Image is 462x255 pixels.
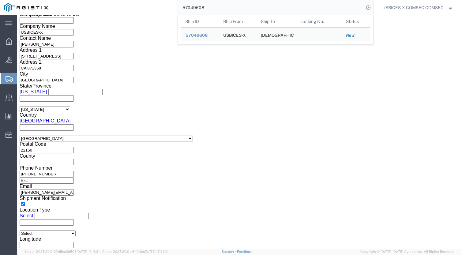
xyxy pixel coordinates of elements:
[17,15,462,249] iframe: FS Legacy Container
[382,4,454,11] button: USBICES-X COMSEC COMSEC
[223,28,246,41] div: USBICES-X
[360,249,455,254] span: Copyright © [DATE]-[DATE] Agistix Inc., All Rights Reserved
[261,28,290,41] div: US ARMY
[178,0,364,15] input: Search for shipment number, reference number
[186,32,215,39] div: 57049608
[102,250,168,253] span: Client: 2025.20.0-e640dba
[219,15,257,28] th: Ship From
[222,250,237,253] a: Support
[257,15,295,28] th: Ship To
[346,32,366,39] div: New
[342,15,370,28] th: Status
[24,250,100,253] span: Server: 2025.20.0-32d5ea39505
[145,250,168,253] span: [DATE] 17:21:12
[294,15,342,28] th: Tracking Nu.
[77,250,100,253] span: [DATE] 10:18:31
[186,33,208,38] span: 57049608
[237,250,253,253] a: Feedback
[4,3,48,12] img: logo
[181,15,219,28] th: Ship ID
[181,15,373,44] table: Search Results
[382,4,444,11] span: USBICES-X COMSEC COMSEC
